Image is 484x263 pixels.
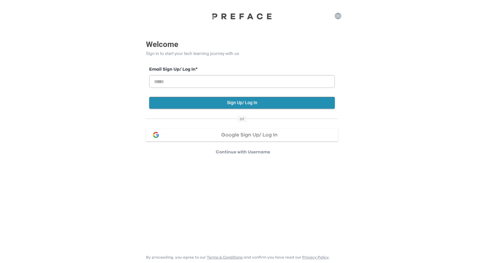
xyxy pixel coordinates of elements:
img: Preface Logo [210,13,274,19]
p: By proceeding, you agree to our and confirm you have read our . [146,255,330,260]
button: google loginGoogle Sign Up/ Log In [146,128,338,141]
label: Email Sign Up/ Log In * [149,66,335,73]
button: Sign Up/ Log In [149,97,335,109]
p: Sign in to start your tech learning journey with us [146,50,338,57]
img: google login [152,131,160,139]
a: Terms & Conditions [207,255,243,259]
p: Welcome [146,39,338,50]
p: Continue with Username [148,149,338,155]
a: Privacy Policy [302,255,329,259]
span: Google Sign Up/ Log In [221,132,278,137]
span: or [237,116,247,122]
